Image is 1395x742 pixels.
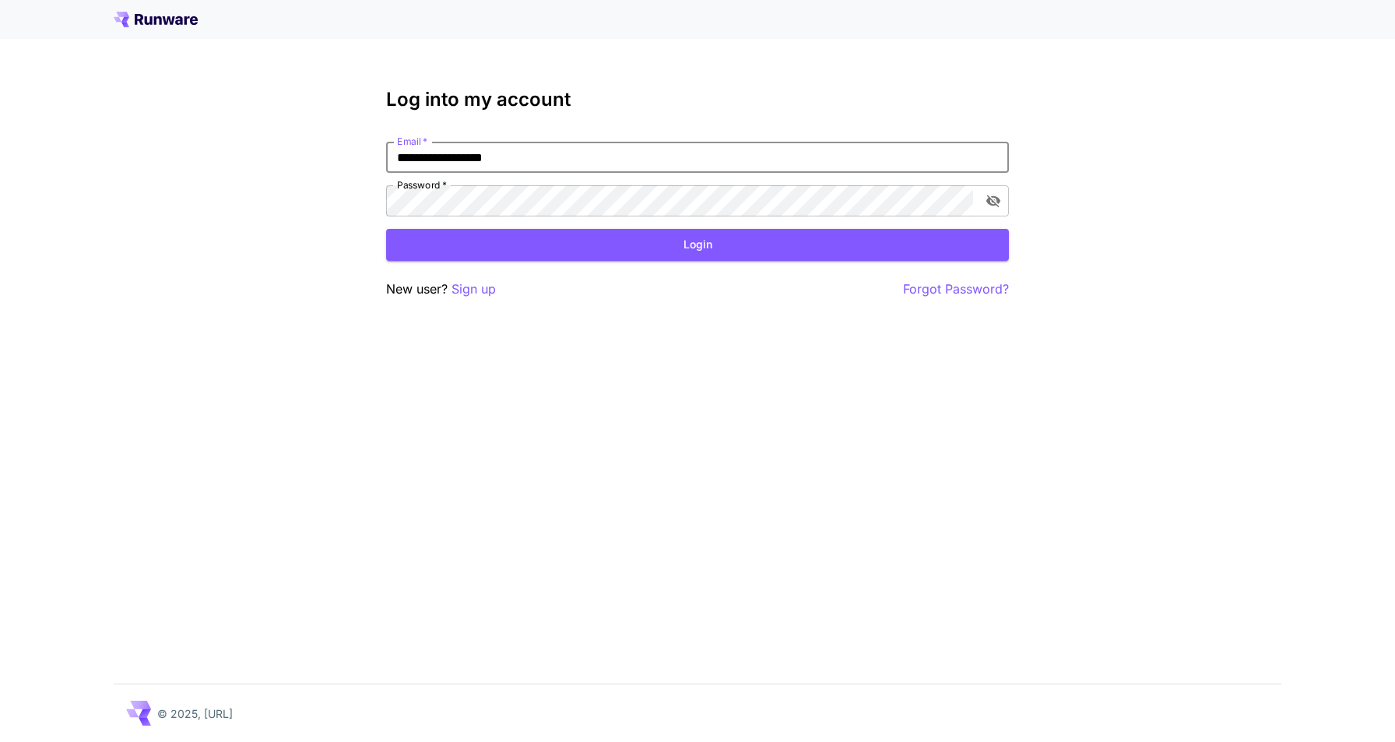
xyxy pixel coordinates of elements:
[903,280,1009,299] button: Forgot Password?
[386,89,1009,111] h3: Log into my account
[452,280,496,299] button: Sign up
[397,135,427,148] label: Email
[979,187,1007,215] button: toggle password visibility
[157,705,233,722] p: © 2025, [URL]
[397,178,447,192] label: Password
[386,229,1009,261] button: Login
[386,280,496,299] p: New user?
